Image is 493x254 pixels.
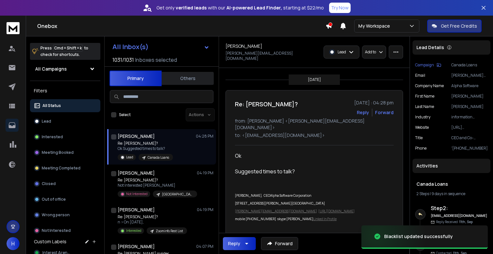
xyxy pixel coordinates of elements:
p: [PERSON_NAME][EMAIL_ADDRESS][DOMAIN_NAME] [451,73,488,78]
p: Re: [PERSON_NAME]? [118,178,196,183]
h1: All Inbox(s) [112,44,149,50]
p: Try Now [331,5,349,11]
font: [PERSON_NAME], CEO [235,193,270,198]
p: [DATE] [308,77,321,82]
p: 04:28 PM [196,134,213,139]
p: n > On [DATE], [118,220,187,225]
p: Canada Loans [451,62,488,68]
button: Reply [223,237,256,250]
p: [PERSON_NAME] [451,94,488,99]
label: Select [119,112,131,117]
h1: Canada Loans [416,181,486,187]
p: Interested [42,134,63,140]
h1: Re: [PERSON_NAME]? [235,100,298,109]
p: 04:19 PM [197,207,213,212]
p: Alpha Software [451,83,488,88]
p: title [415,135,423,140]
strong: AI-powered Lead Finder, [226,5,282,11]
button: Primary [109,71,162,86]
p: Lead [338,49,346,55]
button: Meeting Completed [30,162,100,175]
p: [PERSON_NAME] [451,104,488,109]
p: 04:19 PM [197,170,213,176]
h1: [PERSON_NAME] [225,43,262,49]
p: from: [PERSON_NAME] <[PERSON_NAME][EMAIL_ADDRESS][DOMAIN_NAME]> [235,118,394,131]
p: Lead [42,119,51,124]
div: Activities [413,159,490,173]
h1: Onebox [37,22,326,30]
a: Linked In Profile [313,217,337,221]
h6: [EMAIL_ADDRESS][DOMAIN_NAME] [431,213,488,218]
p: Closed [42,181,56,186]
p: Canada Loans [148,155,169,160]
p: website [415,125,429,130]
p: Not Interested [126,192,148,196]
h1: All Campaigns [35,66,67,72]
p: Press to check for shortcuts. [40,45,88,58]
button: H [7,237,20,250]
p: 04:07 PM [196,244,213,249]
font: Alpha Software Corporation [270,193,311,198]
button: Others [162,71,214,86]
p: Zoominfo Rest List [156,229,183,234]
span: 1031 / 1031 [112,56,134,64]
font: [URL][DOMAIN_NAME] [318,209,355,213]
div: Forward [375,109,394,116]
p: All Status [42,103,61,108]
h1: [PERSON_NAME] [118,170,155,176]
div: | [416,191,486,196]
div: Reply [228,240,240,247]
p: Not Interested [PERSON_NAME] [118,183,196,188]
button: Closed [30,177,100,190]
font: Top Rating on Gartner Peer Review site [284,232,341,237]
button: Lead [30,115,100,128]
button: Interested [30,130,100,143]
p: Ok Suggested times to talk? [118,146,173,151]
h6: Step 2 : [431,204,488,212]
h1: [PERSON_NAME] [118,243,155,250]
button: All Inbox(s) [107,40,215,53]
button: Try Now [329,3,351,13]
span: Cmd + Shift + k [53,44,83,52]
p: Email [415,73,425,78]
p: Add to [365,49,376,55]
p: Get only with our starting at $22/mo [156,5,324,11]
a: [PERSON_NAME][EMAIL_ADDRESS][DOMAIN_NAME] [235,209,317,213]
p: [GEOGRAPHIC_DATA] + US Loans [162,192,193,197]
span: 11th, Sep [459,220,473,224]
div: Ok [235,152,388,160]
p: to: <[EMAIL_ADDRESS][DOMAIN_NAME]> [235,132,394,139]
font: [STREET_ADDRESS][PERSON_NAME] [235,201,292,206]
strong: verified leads [176,5,207,11]
p: Phone [415,146,427,151]
p: Last Name [415,104,434,109]
p: Wrong person [42,212,70,218]
p: Company Name [415,83,444,88]
p: Reply Received [436,220,473,224]
p: Get Free Credits [441,23,477,29]
p: '[PHONE_NUMBER] [451,146,488,151]
button: Forward [261,237,298,250]
button: Meeting Booked [30,146,100,159]
img: logo [7,22,20,34]
button: Campaign [415,62,441,68]
span: 9 days in sequence [431,191,465,196]
h3: Custom Labels [34,238,66,245]
h3: Filters [30,86,100,95]
p: Meeting Completed [42,166,80,171]
font: mobile [PHONE_NUMBER] skype [PERSON_NAME] [235,217,313,221]
p: information technology & services [451,114,488,120]
h3: Inboxes selected [135,56,177,64]
div: Blacklist updated successfully [384,233,453,240]
button: Get Free Credits [427,20,482,33]
p: [PERSON_NAME][EMAIL_ADDRESS][DOMAIN_NAME] [225,51,312,61]
p: Out of office [42,197,66,202]
font: [GEOGRAPHIC_DATA] [292,201,325,206]
button: Not Interested [30,224,100,237]
p: Re: [PERSON_NAME]? [118,214,187,220]
button: All Status [30,99,100,112]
